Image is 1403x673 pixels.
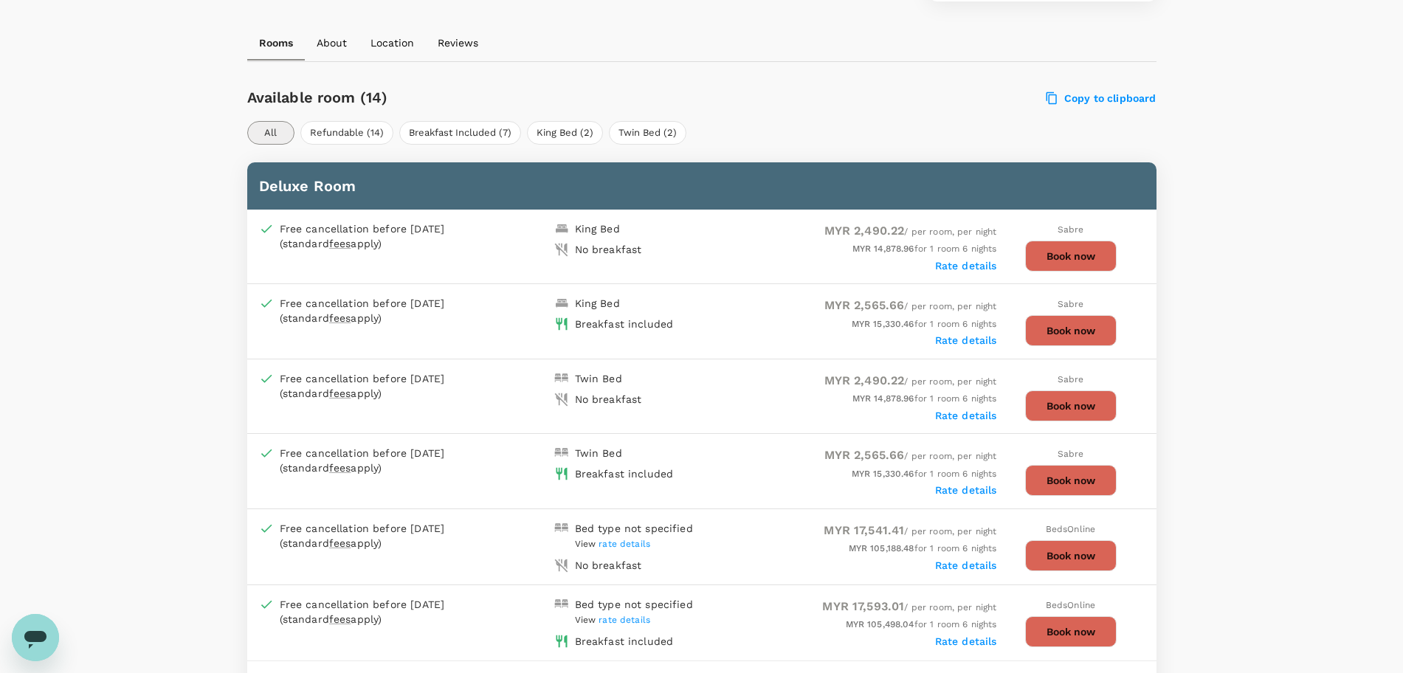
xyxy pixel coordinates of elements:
div: Free cancellation before [DATE] (standard apply) [280,296,479,325]
span: rate details [599,539,650,549]
span: MYR 14,878.96 [852,393,914,404]
div: No breakfast [575,242,642,257]
span: for 1 room 6 nights [852,393,997,404]
span: / per room, per night [822,602,996,612]
label: Rate details [935,635,997,647]
span: / per room, per night [824,376,997,387]
img: king-bed-icon [554,296,569,311]
button: Book now [1025,616,1117,647]
button: Breakfast Included (7) [399,121,521,145]
span: MYR 105,188.48 [849,543,914,553]
img: double-bed-icon [554,446,569,460]
label: Rate details [935,484,997,496]
span: for 1 room 6 nights [846,619,997,629]
span: BedsOnline [1046,600,1096,610]
div: King Bed [575,221,620,236]
span: MYR 2,565.66 [824,448,905,462]
label: Copy to clipboard [1047,92,1156,105]
span: fees [329,537,351,549]
iframe: Button to launch messaging window [12,614,59,661]
span: fees [329,387,351,399]
span: / per room, per night [824,526,996,536]
button: Twin Bed (2) [609,121,686,145]
span: Sabre [1058,449,1084,459]
span: MYR 2,490.22 [824,224,905,238]
span: View [575,539,651,549]
div: No breakfast [575,392,642,407]
span: fees [329,613,351,625]
p: Rooms [259,35,293,50]
span: for 1 room 6 nights [852,244,997,254]
span: for 1 room 6 nights [852,469,997,479]
div: Free cancellation before [DATE] (standard apply) [280,446,479,475]
p: Reviews [438,35,478,50]
span: / per room, per night [824,301,997,311]
span: MYR 14,878.96 [852,244,914,254]
div: Breakfast included [575,466,674,481]
span: Sabre [1058,299,1084,309]
button: Book now [1025,241,1117,272]
div: Breakfast included [575,634,674,649]
div: King Bed [575,296,620,311]
label: Rate details [935,410,997,421]
span: rate details [599,615,650,625]
span: for 1 room 6 nights [852,319,997,329]
span: fees [329,462,351,474]
span: fees [329,312,351,324]
span: fees [329,238,351,249]
img: double-bed-icon [554,521,569,536]
button: Book now [1025,315,1117,346]
div: Bed type not specified [575,521,693,536]
p: About [317,35,347,50]
div: Free cancellation before [DATE] (standard apply) [280,221,479,251]
div: Twin Bed [575,446,622,460]
button: Refundable (14) [300,121,393,145]
span: MYR 15,330.46 [852,469,914,479]
button: Book now [1025,390,1117,421]
span: BedsOnline [1046,524,1096,534]
div: No breakfast [575,558,642,573]
span: / per room, per night [824,451,997,461]
span: MYR 105,498.04 [846,619,914,629]
h6: Available room (14) [247,86,775,109]
span: Sabre [1058,224,1084,235]
span: for 1 room 6 nights [849,543,997,553]
div: Free cancellation before [DATE] (standard apply) [280,521,479,551]
label: Rate details [935,260,997,272]
button: Book now [1025,540,1117,571]
img: double-bed-icon [554,597,569,612]
label: Rate details [935,334,997,346]
span: / per room, per night [824,227,997,237]
div: Twin Bed [575,371,622,386]
div: Free cancellation before [DATE] (standard apply) [280,371,479,401]
span: MYR 17,541.41 [824,523,904,537]
div: Free cancellation before [DATE] (standard apply) [280,597,479,627]
label: Rate details [935,559,997,571]
button: Book now [1025,465,1117,496]
span: MYR 17,593.01 [822,599,904,613]
p: Location [370,35,414,50]
span: MYR 2,490.22 [824,373,905,387]
button: All [247,121,294,145]
span: View [575,615,651,625]
img: king-bed-icon [554,221,569,236]
div: Breakfast included [575,317,674,331]
button: King Bed (2) [527,121,603,145]
div: Bed type not specified [575,597,693,612]
span: MYR 2,565.66 [824,298,905,312]
span: Sabre [1058,374,1084,384]
img: double-bed-icon [554,371,569,386]
span: MYR 15,330.46 [852,319,914,329]
h6: Deluxe Room [259,174,1145,198]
